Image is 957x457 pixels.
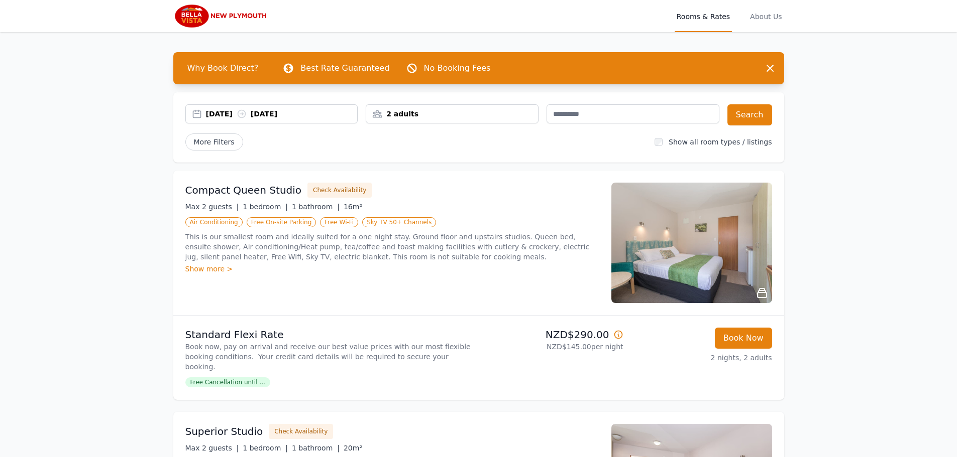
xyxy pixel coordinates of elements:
[185,377,270,387] span: Free Cancellation until ...
[185,264,599,274] div: Show more >
[185,203,239,211] span: Max 2 guests |
[307,183,372,198] button: Check Availability
[185,133,243,150] span: More Filters
[424,62,491,74] p: No Booking Fees
[179,58,267,78] span: Why Book Direct?
[206,109,358,119] div: [DATE] [DATE]
[344,444,362,452] span: 20m²
[243,444,288,452] span: 1 bedroom |
[269,424,333,439] button: Check Availability
[243,203,288,211] span: 1 bedroom |
[483,342,623,352] p: NZD$145.00 per night
[185,217,243,227] span: Air Conditioning
[292,203,340,211] span: 1 bathroom |
[185,328,475,342] p: Standard Flexi Rate
[669,138,772,146] label: Show all room types / listings
[185,232,599,262] p: This is our smallest room and ideally suited for a one night stay. Ground floor and upstairs stud...
[185,342,475,372] p: Book now, pay on arrival and receive our best value prices with our most flexible booking conditi...
[247,217,316,227] span: Free On-site Parking
[173,4,270,28] img: Bella Vista New Plymouth
[185,444,239,452] span: Max 2 guests |
[727,104,772,125] button: Search
[631,353,772,363] p: 2 nights, 2 adults
[292,444,340,452] span: 1 bathroom |
[300,62,389,74] p: Best Rate Guaranteed
[366,109,538,119] div: 2 adults
[344,203,362,211] span: 16m²
[483,328,623,342] p: NZD$290.00
[320,217,358,227] span: Free Wi-Fi
[715,328,772,349] button: Book Now
[362,217,436,227] span: Sky TV 50+ Channels
[185,183,302,197] h3: Compact Queen Studio
[185,424,263,438] h3: Superior Studio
